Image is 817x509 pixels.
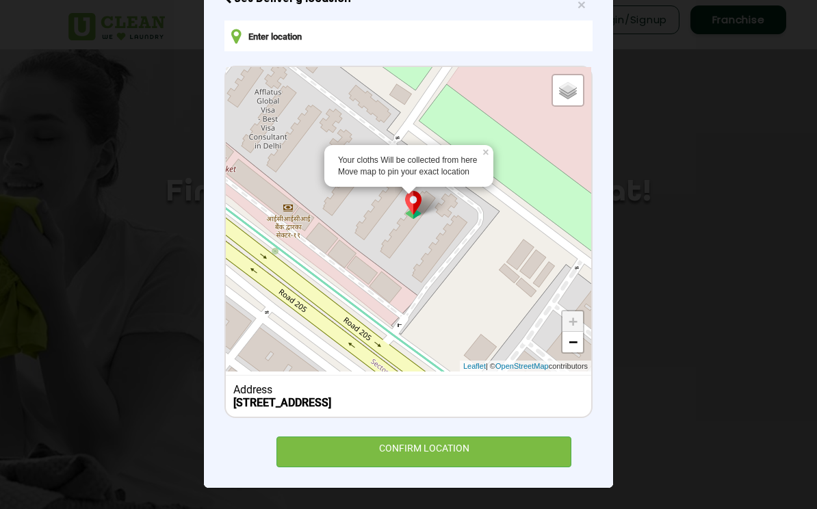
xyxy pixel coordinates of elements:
input: Enter location [224,21,593,51]
b: [STREET_ADDRESS] [233,396,331,409]
a: Leaflet [463,361,486,372]
a: Zoom in [562,311,583,332]
a: Layers [553,75,583,105]
div: | © contributors [460,361,591,372]
a: Zoom out [562,332,583,352]
a: × [481,145,493,155]
a: OpenStreetMap [495,361,549,372]
div: Address [233,383,584,396]
div: Your cloths Will be collected from here Move map to pin your exact location [338,155,480,178]
div: CONFIRM LOCATION [276,436,571,467]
